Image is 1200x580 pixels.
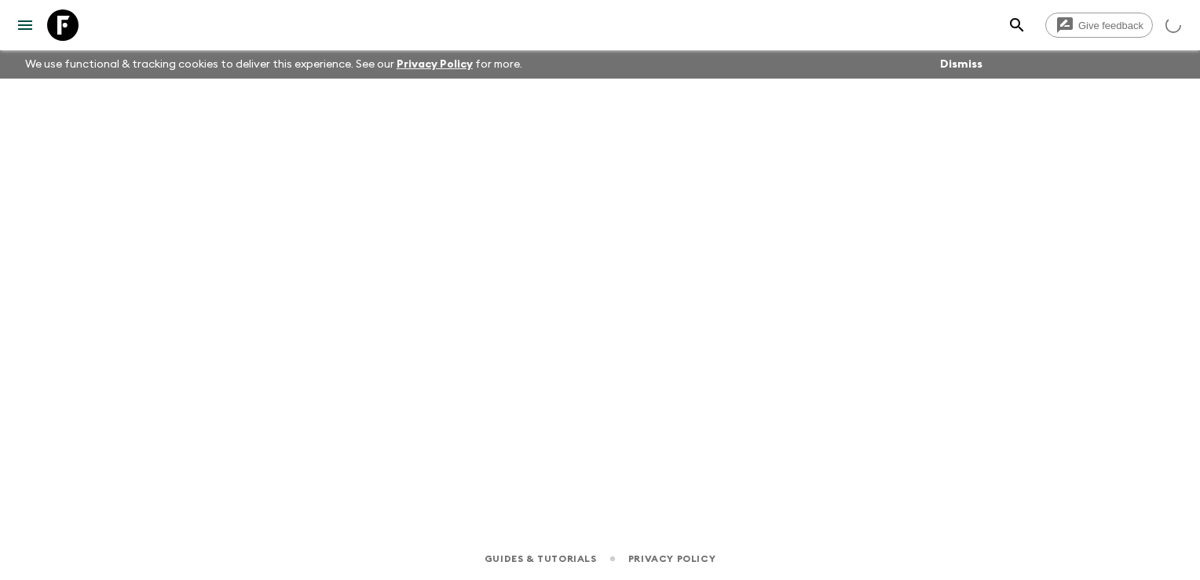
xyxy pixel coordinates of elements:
[628,550,715,567] a: Privacy Policy
[1070,20,1152,31] span: Give feedback
[1045,13,1153,38] a: Give feedback
[9,9,41,41] button: menu
[485,550,597,567] a: Guides & Tutorials
[1001,9,1033,41] button: search adventures
[397,59,473,70] a: Privacy Policy
[936,53,986,75] button: Dismiss
[19,50,529,79] p: We use functional & tracking cookies to deliver this experience. See our for more.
